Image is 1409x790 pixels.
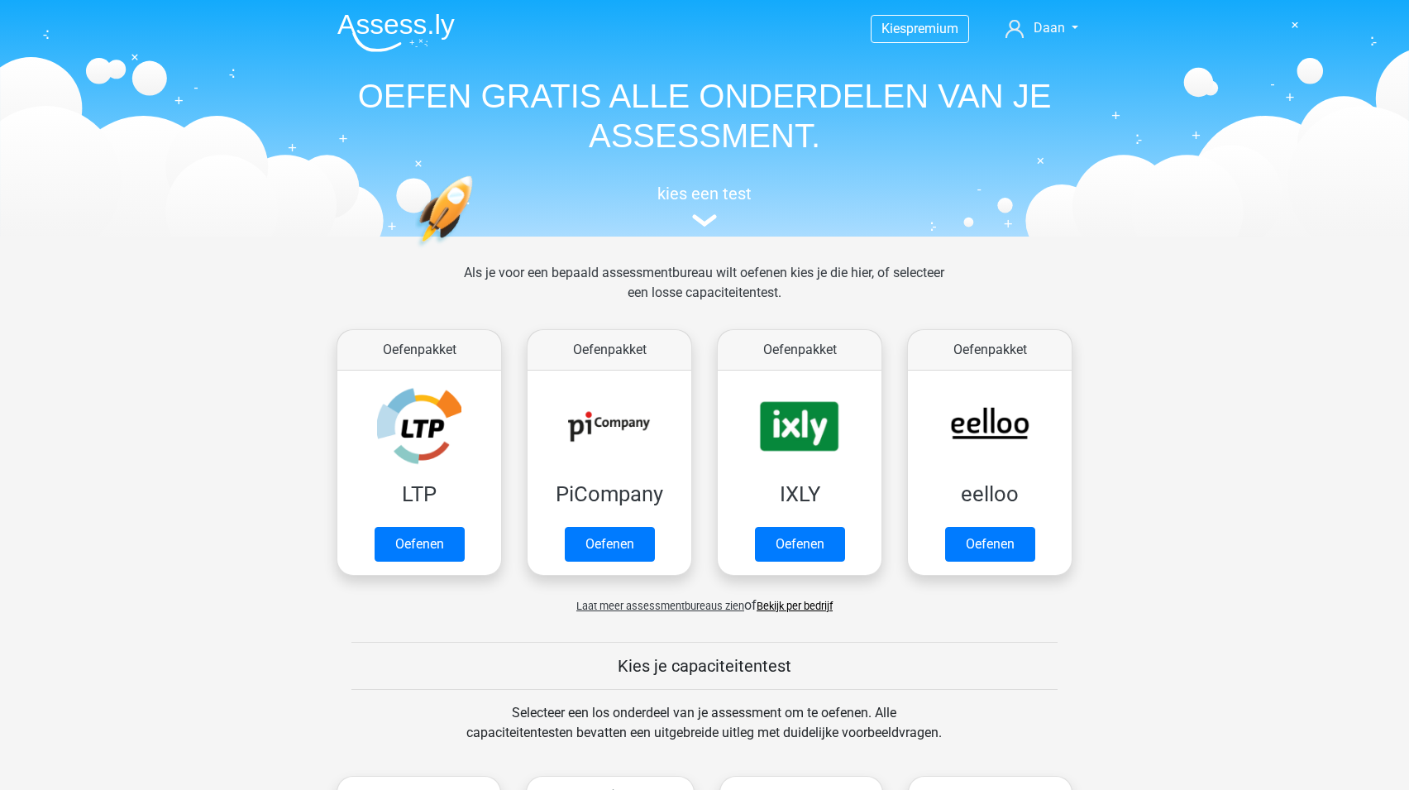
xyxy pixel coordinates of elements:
[1034,20,1065,36] span: Daan
[945,527,1035,562] a: Oefenen
[755,527,845,562] a: Oefenen
[324,582,1085,615] div: of
[692,214,717,227] img: assessment
[375,527,465,562] a: Oefenen
[999,18,1085,38] a: Daan
[324,184,1085,203] h5: kies een test
[872,17,968,40] a: Kiespremium
[415,175,537,325] img: oefenen
[881,21,906,36] span: Kies
[757,600,833,612] a: Bekijk per bedrijf
[576,600,744,612] span: Laat meer assessmentbureaus zien
[324,76,1085,156] h1: OEFEN GRATIS ALLE ONDERDELEN VAN JE ASSESSMENT.
[351,656,1058,676] h5: Kies je capaciteitentest
[337,13,455,52] img: Assessly
[451,263,958,323] div: Als je voor een bepaald assessmentbureau wilt oefenen kies je die hier, of selecteer een losse ca...
[451,703,958,763] div: Selecteer een los onderdeel van je assessment om te oefenen. Alle capaciteitentesten bevatten een...
[906,21,958,36] span: premium
[324,184,1085,227] a: kies een test
[565,527,655,562] a: Oefenen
